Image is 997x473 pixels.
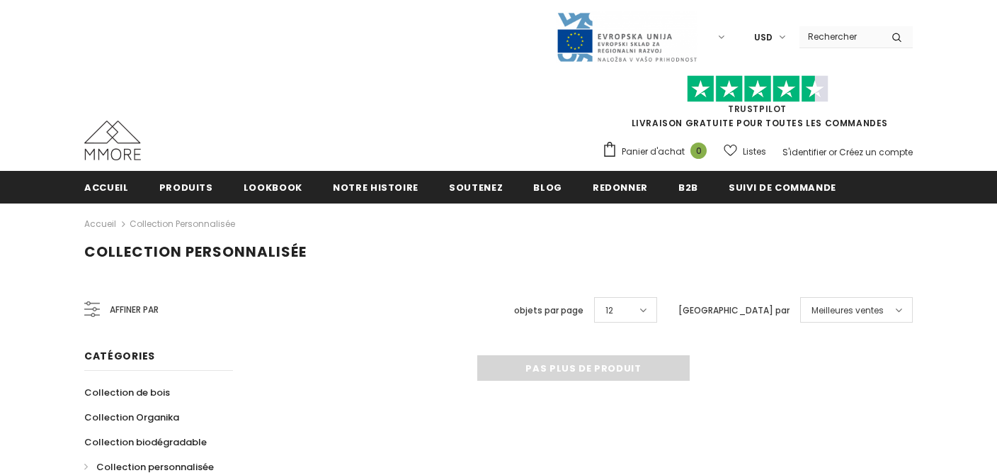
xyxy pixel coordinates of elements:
label: objets par page [514,304,583,318]
a: soutenez [449,171,503,203]
span: 0 [690,143,707,159]
a: Produits [159,171,213,203]
a: Listes [724,139,766,164]
span: Collection de bois [84,386,170,399]
span: Panier d'achat [622,145,685,159]
span: Redonner [593,181,648,194]
img: Javni Razpis [556,11,697,63]
span: LIVRAISON GRATUITE POUR TOUTES LES COMMANDES [602,82,913,129]
a: B2B [678,171,698,203]
span: 12 [605,304,613,318]
span: or [828,146,837,158]
a: Collection personnalisée [130,218,235,230]
a: Redonner [593,171,648,203]
img: Faites confiance aux étoiles pilotes [687,75,828,103]
img: Cas MMORE [84,121,141,160]
a: Créez un compte [839,146,913,158]
span: Collection personnalisée [84,242,307,262]
span: Catégories [84,349,155,363]
span: Suivi de commande [729,181,836,194]
span: Accueil [84,181,129,194]
span: Blog [533,181,562,194]
span: Meilleures ventes [811,304,884,318]
a: Accueil [84,216,116,233]
a: Javni Razpis [556,30,697,43]
span: Collection biodégradable [84,435,207,449]
a: Notre histoire [333,171,418,203]
a: Blog [533,171,562,203]
span: Listes [743,145,766,159]
a: S'identifier [782,146,826,158]
a: Collection de bois [84,380,170,405]
label: [GEOGRAPHIC_DATA] par [678,304,790,318]
span: Affiner par [110,302,159,318]
a: Accueil [84,171,129,203]
a: Collection biodégradable [84,430,207,455]
span: B2B [678,181,698,194]
span: Collection Organika [84,411,179,424]
a: Suivi de commande [729,171,836,203]
a: Collection Organika [84,405,179,430]
span: Notre histoire [333,181,418,194]
a: Lookbook [244,171,302,203]
a: TrustPilot [728,103,787,115]
span: Lookbook [244,181,302,194]
span: Produits [159,181,213,194]
a: Panier d'achat 0 [602,141,714,162]
span: soutenez [449,181,503,194]
input: Search Site [799,26,881,47]
span: USD [754,30,773,45]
